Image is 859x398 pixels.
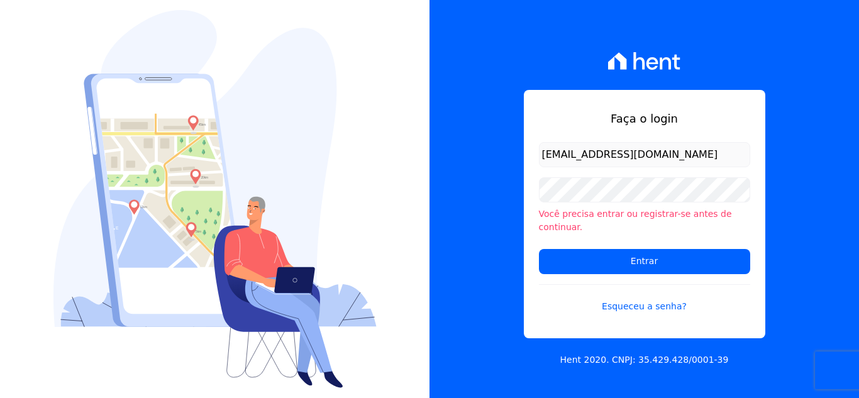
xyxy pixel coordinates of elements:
li: Você precisa entrar ou registrar-se antes de continuar. [539,207,750,234]
p: Hent 2020. CNPJ: 35.429.428/0001-39 [560,353,729,367]
img: Login [53,10,377,388]
h1: Faça o login [539,110,750,127]
input: Entrar [539,249,750,274]
a: Esqueceu a senha? [539,284,750,313]
input: Email [539,142,750,167]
